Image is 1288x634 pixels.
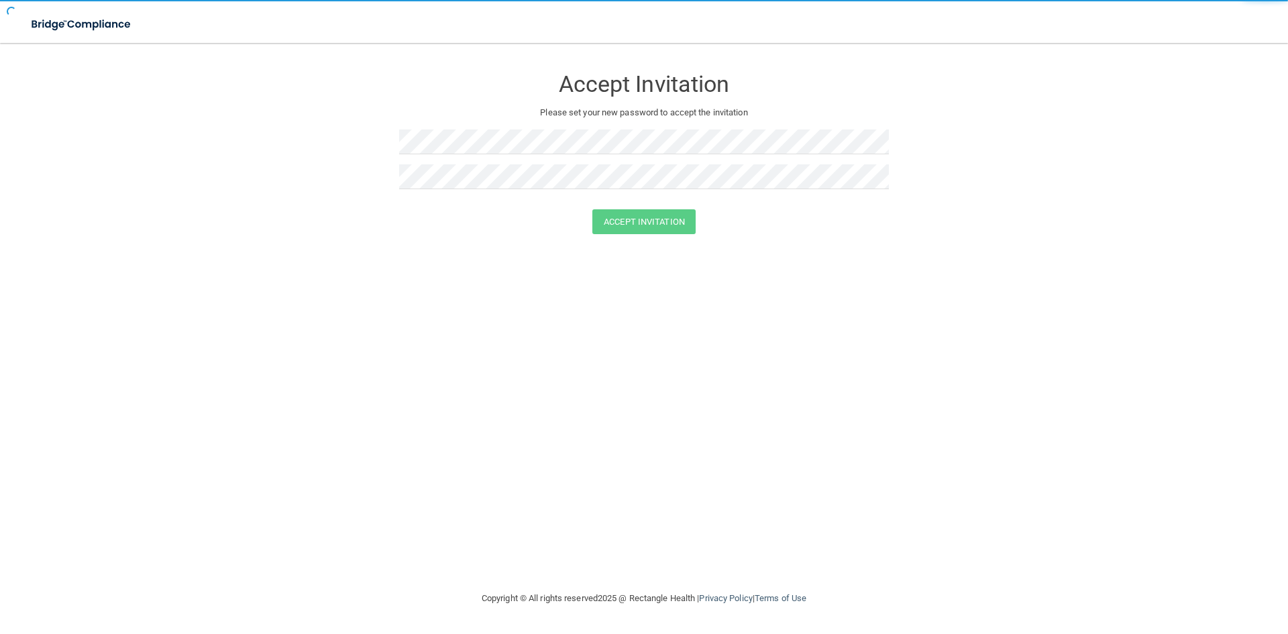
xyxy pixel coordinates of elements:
a: Terms of Use [755,593,806,603]
div: Copyright © All rights reserved 2025 @ Rectangle Health | | [399,577,889,620]
button: Accept Invitation [592,209,696,234]
h3: Accept Invitation [399,72,889,97]
p: Please set your new password to accept the invitation [409,105,879,121]
a: Privacy Policy [699,593,752,603]
img: bridge_compliance_login_screen.278c3ca4.svg [20,11,144,38]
